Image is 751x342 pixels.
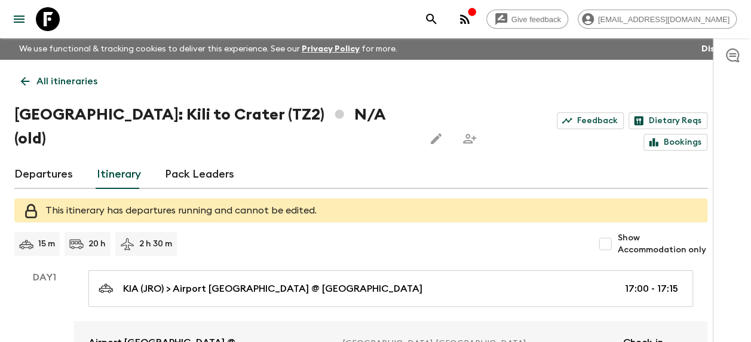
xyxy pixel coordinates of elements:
[123,282,422,296] p: KIA (JRO) > Airport [GEOGRAPHIC_DATA] @ [GEOGRAPHIC_DATA]
[14,270,74,285] p: Day 1
[139,238,172,250] p: 2 h 30 m
[557,112,624,129] a: Feedback
[14,103,415,151] h1: [GEOGRAPHIC_DATA]: Kili to Crater (TZ2) N/A (old)
[458,127,482,151] span: Share this itinerary
[14,160,73,189] a: Departures
[698,41,737,57] button: Dismiss
[419,7,443,31] button: search adventures
[424,127,448,151] button: Edit this itinerary
[97,160,141,189] a: Itinerary
[617,232,707,256] span: Show Accommodation only
[302,45,360,53] a: Privacy Policy
[88,270,693,307] a: KIA (JRO) > Airport [GEOGRAPHIC_DATA] @ [GEOGRAPHIC_DATA]17:00 - 17:15
[625,282,678,296] p: 17:00 - 17:15
[88,238,106,250] p: 20 h
[505,15,568,24] span: Give feedback
[14,38,402,60] p: We use functional & tracking cookies to deliver this experience. See our for more.
[165,160,234,189] a: Pack Leaders
[486,10,568,29] a: Give feedback
[45,206,317,215] span: This itinerary has departures running and cannot be edited.
[7,7,31,31] button: menu
[629,112,707,129] a: Dietary Reqs
[36,74,97,88] p: All itineraries
[643,134,707,151] a: Bookings
[591,15,736,24] span: [EMAIL_ADDRESS][DOMAIN_NAME]
[14,69,104,93] a: All itineraries
[578,10,737,29] div: [EMAIL_ADDRESS][DOMAIN_NAME]
[38,238,55,250] p: 15 m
